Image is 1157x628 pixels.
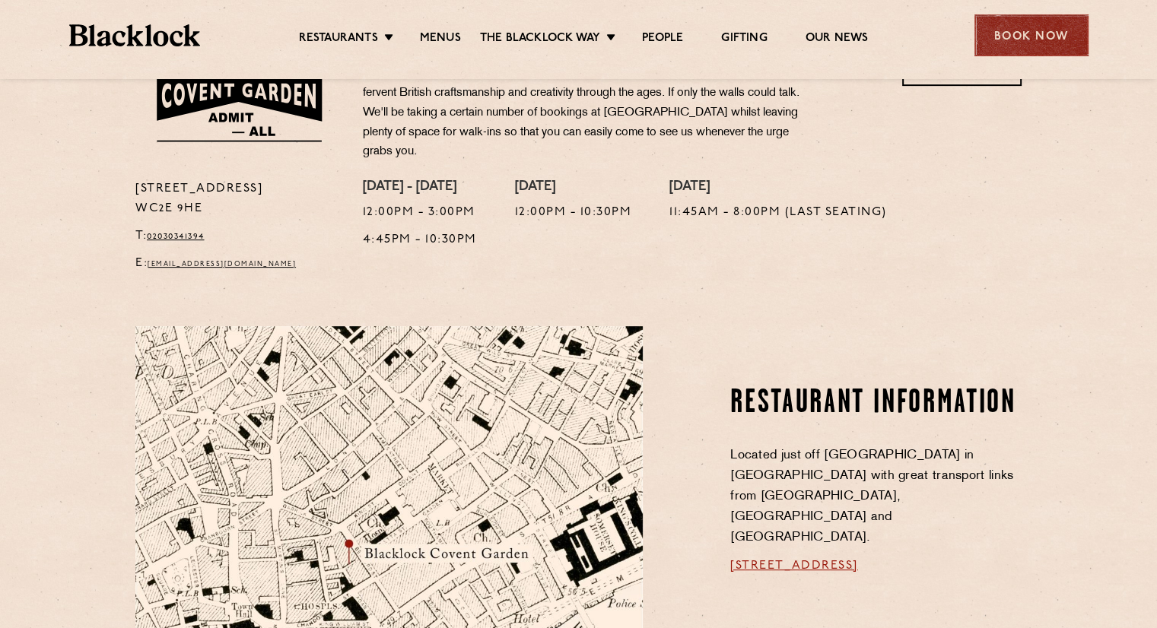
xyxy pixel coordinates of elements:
[299,31,378,48] a: Restaurants
[363,179,477,196] h4: [DATE] - [DATE]
[363,230,477,250] p: 4:45pm - 10:30pm
[420,31,461,48] a: Menus
[642,31,683,48] a: People
[806,31,869,48] a: Our News
[135,227,340,246] p: T:
[363,44,812,162] p: Whether it be King’s Coachmakers, or the publishing house that launched [PERSON_NAME], our little...
[135,179,340,219] p: [STREET_ADDRESS] WC2E 9HE
[69,24,201,46] img: BL_Textured_Logo-footer-cropped.svg
[480,31,600,48] a: The Blacklock Way
[515,203,632,223] p: 12:00pm - 10:30pm
[669,203,887,223] p: 11:45am - 8:00pm (Last Seating)
[515,179,632,196] h4: [DATE]
[974,14,1089,56] div: Book Now
[148,261,296,268] a: [EMAIL_ADDRESS][DOMAIN_NAME]
[730,560,858,572] a: [STREET_ADDRESS]
[721,31,767,48] a: Gifting
[730,449,1013,544] span: Located just off [GEOGRAPHIC_DATA] in [GEOGRAPHIC_DATA] with great transport links from [GEOGRAPH...
[730,385,1022,423] h2: Restaurant information
[135,254,340,274] p: E:
[669,179,887,196] h4: [DATE]
[147,232,205,241] a: 02030341394
[135,44,340,154] img: BLA_1470_CoventGarden_Website_Solid.svg
[363,203,477,223] p: 12:00pm - 3:00pm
